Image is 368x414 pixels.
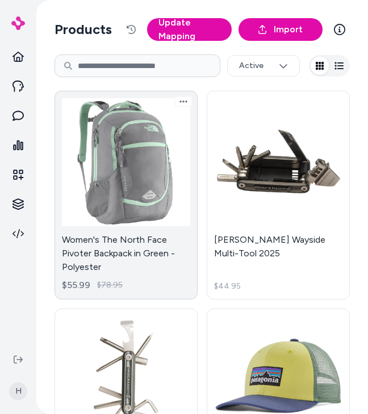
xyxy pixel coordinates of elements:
[11,16,25,30] img: alby Logo
[7,373,30,409] button: H
[9,382,27,400] span: H
[239,18,323,41] a: Import
[55,20,112,39] h2: Products
[158,16,220,43] span: Update Mapping
[55,91,198,299] a: Women's The North Face Pivoter Backpack in Green - PolyesterWomen's The North Face Pivoter Backpa...
[227,55,300,77] button: Active
[274,23,303,36] span: Import
[207,91,350,299] a: Blackburn Wayside Multi-Tool 2025[PERSON_NAME] Wayside Multi-Tool 2025$44.95
[147,18,232,41] a: Update Mapping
